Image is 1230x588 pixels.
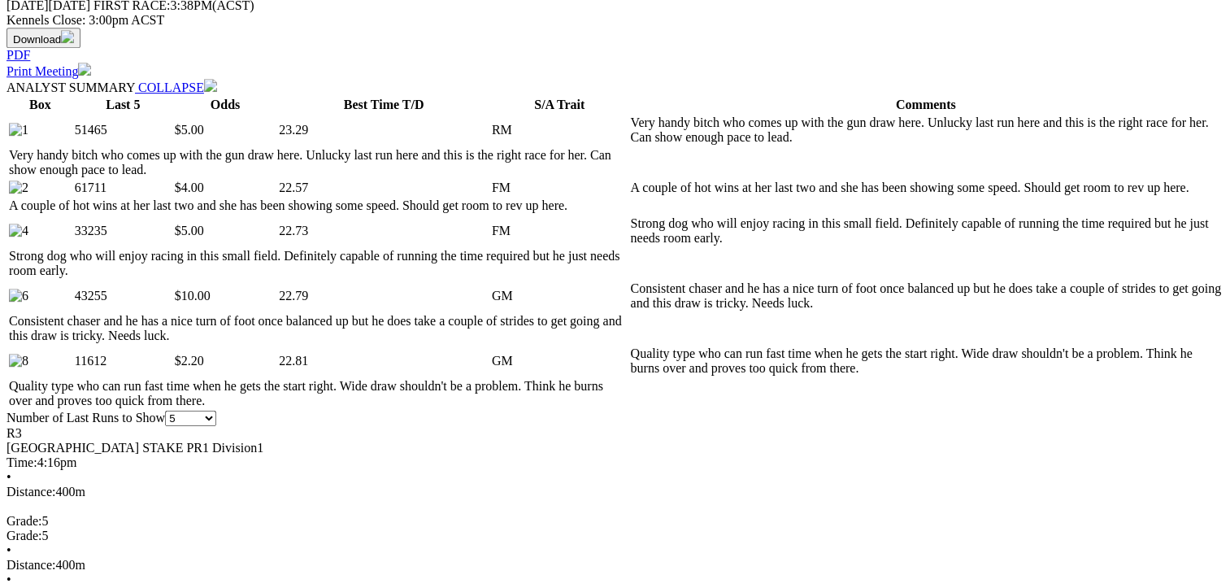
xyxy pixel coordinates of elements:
[74,180,172,196] td: 61711
[175,354,204,368] span: $2.20
[7,558,1223,573] div: 400m
[630,97,1222,113] th: Comments
[7,48,1223,63] div: Download
[135,81,217,94] a: COLLAPSE
[74,97,172,113] th: Last 5
[7,455,1223,470] div: 4:16pm
[278,180,489,196] td: 22.57
[630,115,1222,146] td: Very handy bitch who comes up with the gun draw here. Unlucky last run here and this is the right...
[7,514,1223,529] div: 5
[491,115,628,146] td: RM
[7,558,55,572] span: Distance:
[7,485,55,499] span: Distance:
[74,216,172,246] td: 33235
[8,313,628,344] td: Consistent chaser and he has a nice turn of foot once balanced up but he does take a couple of st...
[175,181,204,194] span: $4.00
[630,346,1222,377] td: Quality type who can run fast time when he gets the start right. Wide draw shouldn't be a problem...
[8,248,628,279] td: Strong dog who will enjoy racing in this small field. Definitely capable of running the time requ...
[7,470,11,484] span: •
[7,529,1223,543] div: 5
[7,529,42,542] span: Grade:
[9,224,28,238] img: 4
[278,97,489,113] th: Best Time T/D
[278,281,489,311] td: 22.79
[491,97,628,113] th: S/A Trait
[9,181,28,195] img: 2
[7,441,1223,455] div: [GEOGRAPHIC_DATA] STAKE PR1 Division1
[74,115,172,146] td: 51465
[175,289,211,303] span: $10.00
[7,543,11,557] span: •
[9,354,28,368] img: 8
[175,224,204,237] span: $5.00
[9,123,28,137] img: 1
[630,281,1222,311] td: Consistent chaser and he has a nice turn of foot once balanced up but he does take a couple of st...
[9,289,28,303] img: 6
[8,147,628,178] td: Very handy bitch who comes up with the gun draw here. Unlucky last run here and this is the right...
[278,115,489,146] td: 23.29
[491,180,628,196] td: FM
[630,180,1222,196] td: A couple of hot wins at her last two and she has been showing some speed. Should get room to rev ...
[8,198,628,214] td: A couple of hot wins at her last two and she has been showing some speed. Should get room to rev ...
[7,64,91,78] a: Print Meeting
[61,30,74,43] img: download.svg
[74,281,172,311] td: 43255
[7,411,1223,426] div: Number of Last Runs to Show
[7,79,1223,95] div: ANALYST SUMMARY
[8,378,628,409] td: Quality type who can run fast time when he gets the start right. Wide draw shouldn't be a problem...
[174,97,276,113] th: Odds
[204,79,217,92] img: chevron-down-white.svg
[8,97,72,113] th: Box
[630,216,1222,246] td: Strong dog who will enjoy racing in this small field. Definitely capable of running the time requ...
[491,346,628,377] td: GM
[78,63,91,76] img: printer.svg
[278,216,489,246] td: 22.73
[491,216,628,246] td: FM
[7,13,1223,28] div: Kennels Close: 3:00pm ACST
[7,485,1223,499] div: 400m
[138,81,204,94] span: COLLAPSE
[7,455,37,469] span: Time:
[7,426,22,440] span: R3
[278,346,489,377] td: 22.81
[7,48,30,62] a: PDF
[175,123,204,137] span: $5.00
[7,514,42,528] span: Grade:
[7,28,80,48] button: Download
[74,346,172,377] td: 11612
[491,281,628,311] td: GM
[7,573,11,586] span: •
